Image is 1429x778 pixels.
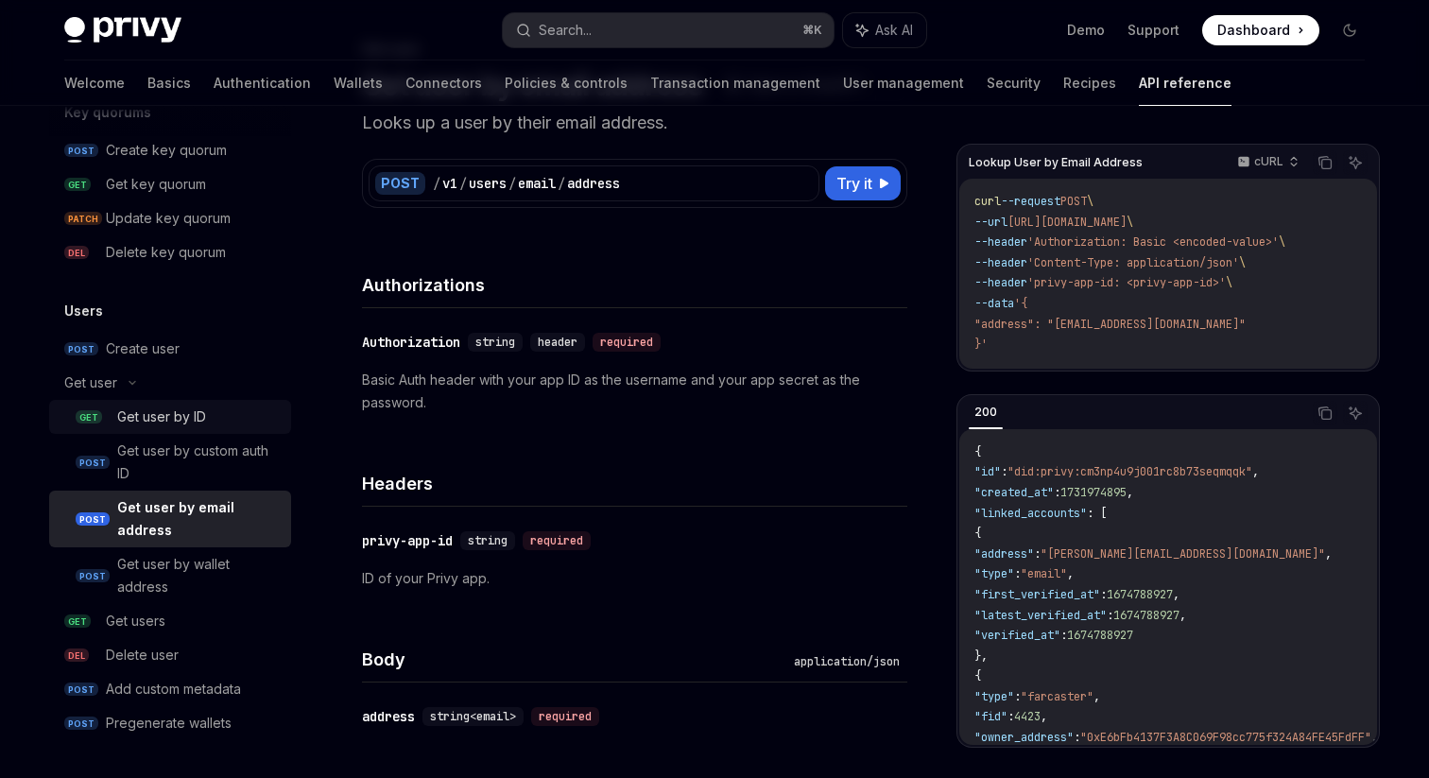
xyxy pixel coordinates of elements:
[362,369,907,414] p: Basic Auth header with your app ID as the username and your app secret as the password.
[49,434,291,491] a: POSTGet user by custom auth ID
[1113,608,1179,623] span: 1674788927
[1239,255,1246,270] span: \
[1100,587,1107,602] span: :
[106,337,180,360] div: Create user
[1027,275,1226,290] span: 'privy-app-id: <privy-app-id>'
[49,133,291,167] a: POSTCreate key quorum
[518,174,556,193] div: email
[974,485,1054,500] span: "created_at"
[76,569,110,583] span: POST
[1107,587,1173,602] span: 1674788927
[64,178,91,192] span: GET
[334,61,383,106] a: Wallets
[567,174,620,193] div: address
[558,174,565,193] div: /
[1021,566,1067,581] span: "email"
[64,372,117,394] div: Get user
[974,546,1034,562] span: "address"
[49,604,291,638] a: GETGet users
[106,173,206,196] div: Get key quorum
[76,456,110,470] span: POST
[508,174,516,193] div: /
[117,406,206,428] div: Get user by ID
[1063,61,1116,106] a: Recipes
[362,333,460,352] div: Authorization
[76,512,110,527] span: POST
[875,21,913,40] span: Ask AI
[49,638,291,672] a: DELDelete user
[405,61,482,106] a: Connectors
[76,410,102,424] span: GET
[1127,215,1133,230] span: \
[1325,546,1332,562] span: ,
[1060,194,1087,209] span: POST
[64,144,98,158] span: POST
[49,491,291,547] a: POSTGet user by email address
[1087,194,1093,209] span: \
[1014,689,1021,704] span: :
[375,172,425,195] div: POST
[1217,21,1290,40] span: Dashboard
[974,608,1107,623] span: "latest_verified_at"
[1054,485,1060,500] span: :
[1034,546,1041,562] span: :
[1279,234,1285,250] span: \
[1001,464,1007,479] span: :
[974,444,981,459] span: {
[362,471,907,496] h4: Headers
[1371,730,1378,745] span: ,
[64,300,103,322] h5: Users
[1001,194,1060,209] span: --request
[1074,730,1080,745] span: :
[786,652,907,671] div: application/json
[106,644,179,666] div: Delete user
[1027,234,1279,250] span: 'Authorization: Basic <encoded-value>'
[468,533,508,548] span: string
[49,167,291,201] a: GETGet key quorum
[1093,689,1100,704] span: ,
[117,440,280,485] div: Get user by custom auth ID
[974,255,1027,270] span: --header
[1313,401,1337,425] button: Copy the contents from the code block
[147,61,191,106] a: Basics
[1027,255,1239,270] span: 'Content-Type: application/json'
[974,317,1246,332] span: "address": "[EMAIL_ADDRESS][DOMAIN_NAME]"
[1252,464,1259,479] span: ,
[1139,61,1231,106] a: API reference
[1107,608,1113,623] span: :
[49,672,291,706] a: POSTAdd custom metadata
[117,496,280,542] div: Get user by email address
[64,342,98,356] span: POST
[1334,15,1365,45] button: Toggle dark mode
[974,506,1087,521] span: "linked_accounts"
[64,648,89,663] span: DEL
[974,709,1007,724] span: "fid"
[214,61,311,106] a: Authentication
[64,683,98,697] span: POST
[1067,566,1074,581] span: ,
[836,172,872,195] span: Try it
[974,194,1001,209] span: curl
[843,13,926,47] button: Ask AI
[1179,608,1186,623] span: ,
[49,201,291,235] a: PATCHUpdate key quorum
[469,174,507,193] div: users
[49,400,291,434] a: GETGet user by ID
[1014,566,1021,581] span: :
[1173,587,1179,602] span: ,
[1014,709,1041,724] span: 4423
[362,531,453,550] div: privy-app-id
[539,19,592,42] div: Search...
[1041,709,1047,724] span: ,
[974,464,1001,479] span: "id"
[503,13,834,47] button: Search...⌘K
[106,712,232,735] div: Pregenerate wallets
[974,275,1027,290] span: --header
[1080,730,1371,745] span: "0xE6bFb4137F3A8C069F98cc775f324A84FE45FdFF"
[1087,506,1107,521] span: : [
[64,614,91,629] span: GET
[1007,215,1127,230] span: [URL][DOMAIN_NAME]
[974,526,981,541] span: {
[64,17,181,43] img: dark logo
[531,707,599,726] div: required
